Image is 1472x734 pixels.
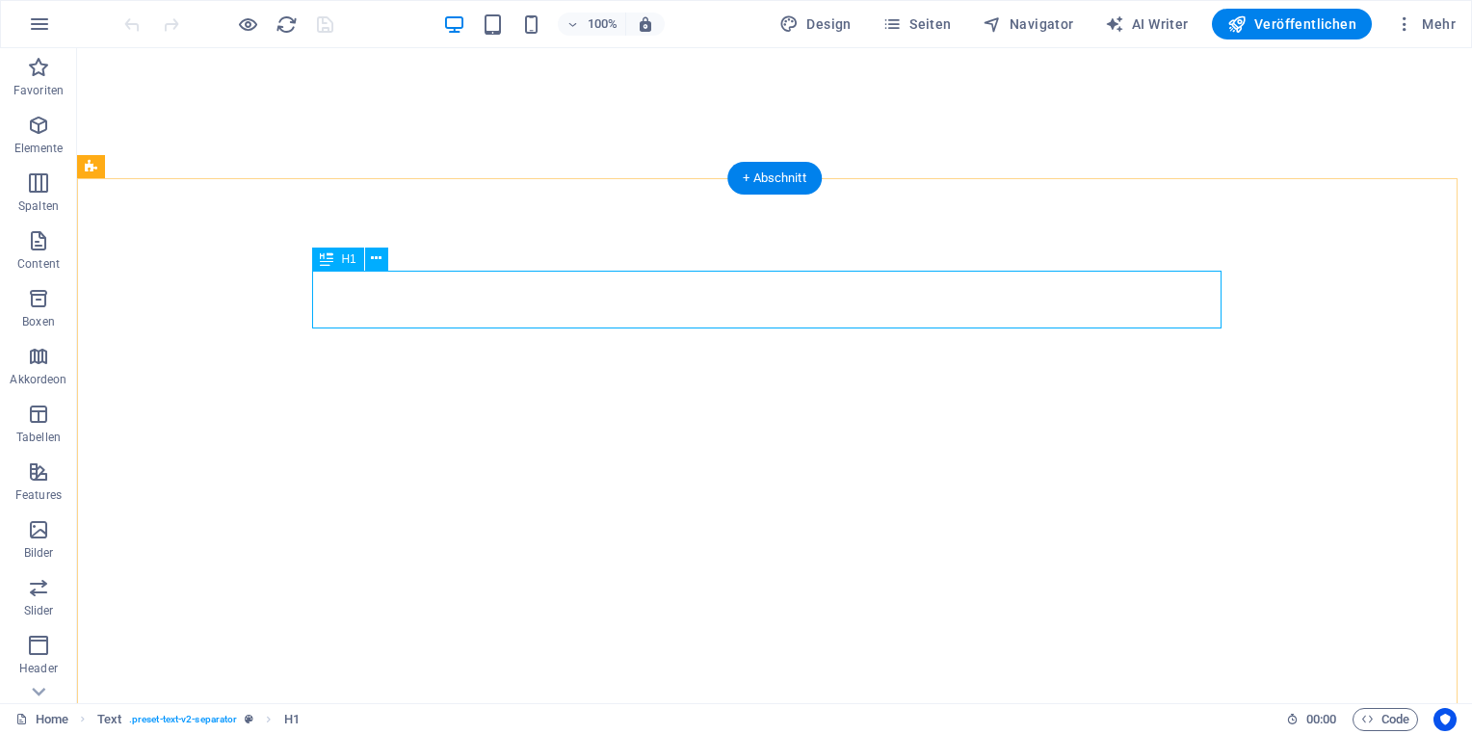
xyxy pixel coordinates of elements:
button: Navigator [975,9,1082,39]
span: Code [1361,708,1409,731]
span: Seiten [882,14,952,34]
button: Mehr [1387,9,1463,39]
i: Dieses Element ist ein anpassbares Preset [245,714,253,724]
i: Seite neu laden [276,13,298,36]
span: Veröffentlichen [1227,14,1356,34]
button: Code [1353,708,1418,731]
button: reload [275,13,298,36]
button: Veröffentlichen [1212,9,1372,39]
h6: 100% [587,13,618,36]
p: Elemente [14,141,64,156]
p: Slider [24,603,54,618]
div: + Abschnitt [727,162,822,195]
button: Klicke hier, um den Vorschau-Modus zu verlassen [236,13,259,36]
a: Klick, um Auswahl aufzuheben. Doppelklick öffnet Seitenverwaltung [15,708,68,731]
button: 100% [558,13,626,36]
div: Design (Strg+Alt+Y) [772,9,859,39]
p: Spalten [18,198,59,214]
p: Features [15,487,62,503]
span: H1 [341,253,355,265]
span: Mehr [1395,14,1456,34]
p: Content [17,256,60,272]
p: Header [19,661,58,676]
p: Boxen [22,314,55,329]
p: Tabellen [16,430,61,445]
p: Bilder [24,545,54,561]
p: Favoriten [13,83,64,98]
button: Design [772,9,859,39]
button: Seiten [875,9,959,39]
p: Akkordeon [10,372,66,387]
span: 00 00 [1306,708,1336,731]
span: Klick zum Auswählen. Doppelklick zum Bearbeiten [284,708,300,731]
button: Usercentrics [1433,708,1457,731]
button: AI Writer [1097,9,1196,39]
span: . preset-text-v2-separator [129,708,237,731]
nav: breadcrumb [97,708,300,731]
span: Design [779,14,852,34]
h6: Session-Zeit [1286,708,1337,731]
span: : [1320,712,1323,726]
span: Navigator [983,14,1074,34]
i: Bei Größenänderung Zoomstufe automatisch an das gewählte Gerät anpassen. [637,15,654,33]
span: AI Writer [1105,14,1189,34]
span: Klick zum Auswählen. Doppelklick zum Bearbeiten [97,708,121,731]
